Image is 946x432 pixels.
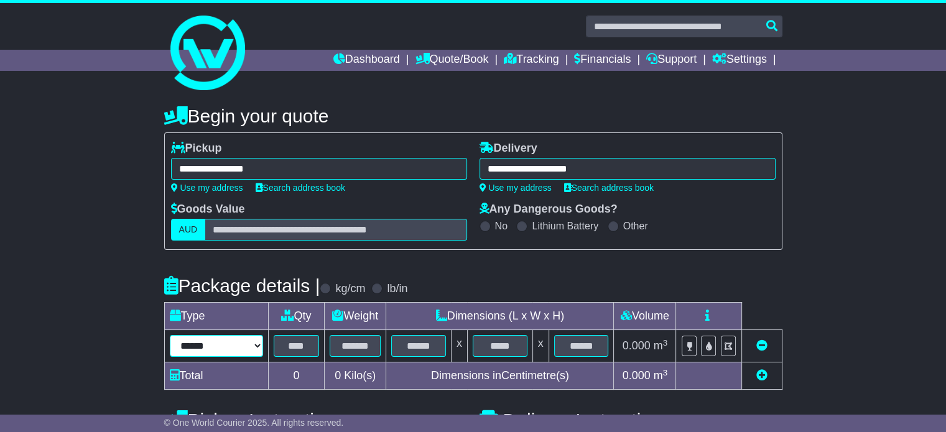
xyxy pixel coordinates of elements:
[623,339,651,352] span: 0.000
[756,339,767,352] a: Remove this item
[564,183,654,193] a: Search address book
[480,142,537,155] label: Delivery
[663,368,668,377] sup: 3
[480,410,782,430] h4: Delivery Instructions
[654,369,668,382] span: m
[164,418,344,428] span: © One World Courier 2025. All rights reserved.
[335,369,341,382] span: 0
[164,106,782,126] h4: Begin your quote
[386,362,614,390] td: Dimensions in Centimetre(s)
[614,303,676,330] td: Volume
[256,183,345,193] a: Search address book
[654,339,668,352] span: m
[164,303,268,330] td: Type
[495,220,508,232] label: No
[268,362,325,390] td: 0
[712,50,767,71] a: Settings
[164,410,467,430] h4: Pickup Instructions
[480,183,552,193] a: Use my address
[532,220,598,232] label: Lithium Battery
[415,50,488,71] a: Quote/Book
[171,219,206,241] label: AUD
[171,142,222,155] label: Pickup
[387,282,407,296] label: lb/in
[268,303,325,330] td: Qty
[623,369,651,382] span: 0.000
[663,338,668,347] sup: 3
[451,330,467,362] td: x
[623,220,648,232] label: Other
[532,330,549,362] td: x
[164,275,320,296] h4: Package details |
[325,303,386,330] td: Weight
[164,362,268,390] td: Total
[504,50,559,71] a: Tracking
[325,362,386,390] td: Kilo(s)
[171,203,245,216] label: Goods Value
[386,303,614,330] td: Dimensions (L x W x H)
[335,282,365,296] label: kg/cm
[646,50,697,71] a: Support
[574,50,631,71] a: Financials
[333,50,400,71] a: Dashboard
[480,203,618,216] label: Any Dangerous Goods?
[171,183,243,193] a: Use my address
[756,369,767,382] a: Add new item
